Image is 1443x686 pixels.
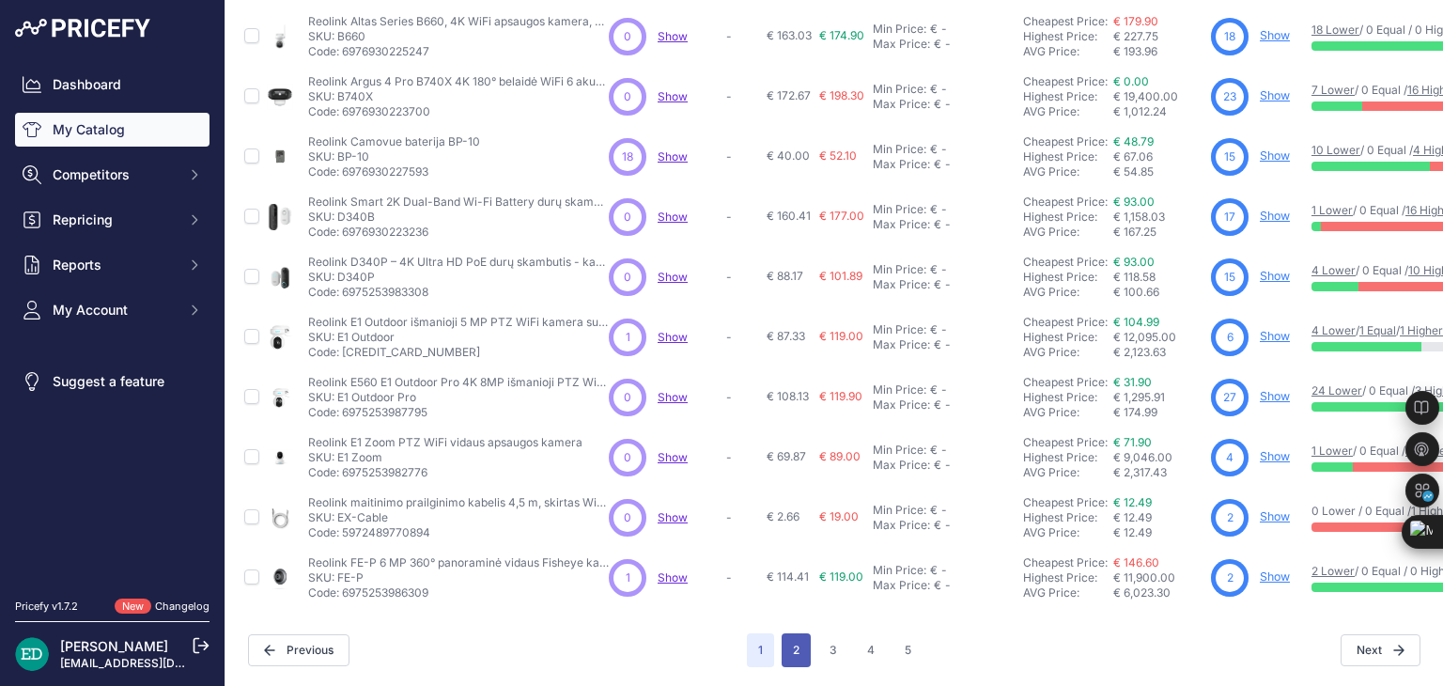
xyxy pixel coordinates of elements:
[873,443,926,458] div: Min Price:
[1311,263,1356,277] a: 4 Lower
[934,157,941,172] div: €
[308,285,609,300] p: Code: 6975253983308
[658,270,688,284] a: Show
[767,269,803,283] span: € 88.17
[1023,495,1108,509] a: Cheapest Price:
[1023,450,1113,465] div: Highest Price:
[15,293,209,327] button: My Account
[819,449,861,463] span: € 89.00
[308,134,480,149] p: Reolink Camovue baterija BP-10
[941,398,951,413] div: -
[1113,375,1152,389] a: € 31.90
[1113,210,1165,224] span: € 1,158.03
[873,382,926,398] div: Min Price:
[930,142,938,157] div: €
[873,337,930,352] div: Max Price:
[1023,210,1113,225] div: Highest Price:
[873,82,926,97] div: Min Price:
[818,633,848,667] button: Go to page 3
[1113,104,1203,119] div: € 1,012.24
[1113,435,1152,449] a: € 71.90
[1260,88,1290,102] a: Show
[658,330,688,344] a: Show
[938,142,947,157] div: -
[658,570,688,585] span: Show
[873,277,930,292] div: Max Price:
[308,89,609,104] p: SKU: B740X
[1113,29,1158,43] span: € 227.75
[726,510,759,525] p: -
[726,89,759,104] p: -
[782,633,811,667] button: Go to page 2
[1023,330,1113,345] div: Highest Price:
[1113,555,1159,569] a: € 146.60
[1023,74,1108,88] a: Cheapest Price:
[53,301,176,320] span: My Account
[930,202,938,217] div: €
[941,97,951,112] div: -
[934,578,941,593] div: €
[1023,29,1113,44] div: Highest Price:
[1223,389,1236,406] span: 27
[308,225,609,240] p: Code: 6976930223236
[938,22,947,37] div: -
[308,390,609,405] p: SKU: E1 Outdoor Pro
[15,19,150,38] img: Pricefy Logo
[819,148,857,163] span: € 52.10
[308,345,609,360] p: Code: [CREDIT_CARD_NUMBER]
[308,525,609,540] p: Code: 5972489770894
[726,270,759,285] p: -
[248,634,349,666] span: Previous
[308,44,609,59] p: Code: 6976930225247
[658,89,688,103] a: Show
[1023,525,1113,540] div: AVG Price:
[308,149,480,164] p: SKU: BP-10
[1023,390,1113,405] div: Highest Price:
[1023,345,1113,360] div: AVG Price:
[1400,323,1443,337] a: 1 Higher
[873,578,930,593] div: Max Price:
[1023,435,1108,449] a: Cheapest Price:
[873,398,930,413] div: Max Price:
[930,382,938,398] div: €
[767,28,812,42] span: € 163.03
[930,322,938,337] div: €
[1113,315,1159,329] a: € 104.99
[15,68,209,101] a: Dashboard
[1023,285,1113,300] div: AVG Price:
[1023,375,1108,389] a: Cheapest Price:
[1113,74,1149,88] a: € 0.00
[767,148,810,163] span: € 40.00
[873,503,926,518] div: Min Price:
[308,450,582,465] p: SKU: E1 Zoom
[308,315,609,330] p: Reolink E1 Outdoor išmanioji 5 MP PTZ WiFi kamera su judesio prožektoriais
[1113,149,1153,164] span: € 67.06
[1023,315,1108,329] a: Cheapest Price:
[1023,164,1113,179] div: AVG Price:
[1260,148,1290,163] a: Show
[934,398,941,413] div: €
[308,510,609,525] p: SKU: EX-Cable
[15,365,209,398] a: Suggest a feature
[934,97,941,112] div: €
[726,390,759,405] p: -
[308,104,609,119] p: Code: 6976930223700
[941,37,951,52] div: -
[15,248,209,282] button: Reports
[941,217,951,232] div: -
[819,88,864,102] span: € 198.30
[624,449,631,466] span: 0
[941,458,951,473] div: -
[941,578,951,593] div: -
[930,443,938,458] div: €
[1260,509,1290,523] a: Show
[1311,83,1355,97] a: 7 Lower
[934,337,941,352] div: €
[819,509,859,523] span: € 19.00
[308,495,609,510] p: Reolink maitinimo prailginimo kabelis 4,5 m, skirtas Wifi kameroms
[873,142,926,157] div: Min Price:
[1113,44,1203,59] div: € 193.96
[1023,255,1108,269] a: Cheapest Price:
